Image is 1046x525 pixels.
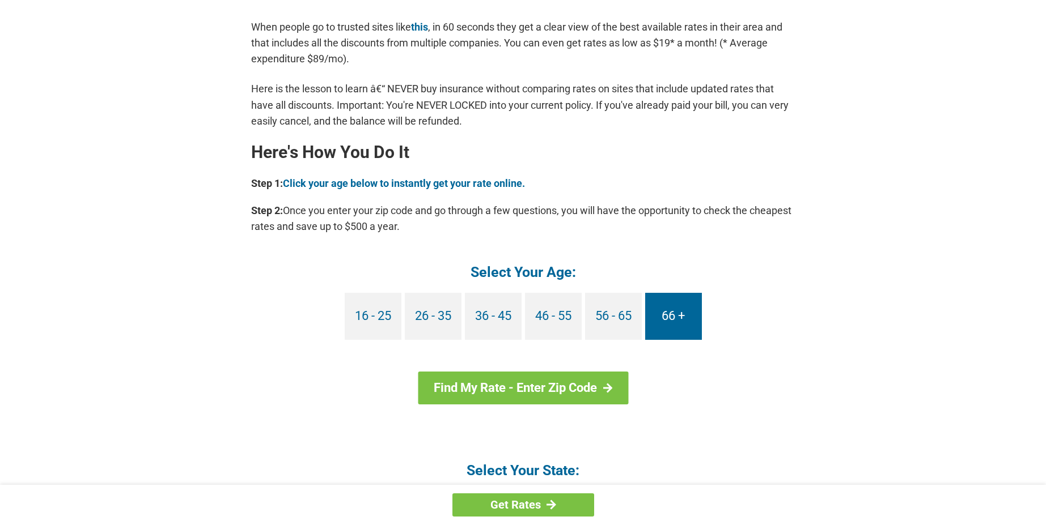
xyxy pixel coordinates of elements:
a: 46 - 55 [525,293,582,340]
p: When people go to trusted sites like , in 60 seconds they get a clear view of the best available ... [251,19,795,67]
a: 66 + [645,293,702,340]
a: 26 - 35 [405,293,461,340]
a: 56 - 65 [585,293,642,340]
b: Step 2: [251,204,283,216]
a: Get Rates [452,493,594,517]
p: Here is the lesson to learn â€“ NEVER buy insurance without comparing rates on sites that include... [251,81,795,129]
h4: Select Your Age: [251,263,795,281]
h4: Select Your State: [251,461,795,480]
a: this [411,21,428,33]
a: Find My Rate - Enter Zip Code [418,372,628,404]
a: 16 - 25 [345,293,401,340]
p: Once you enter your zip code and go through a few questions, you will have the opportunity to che... [251,203,795,234]
a: Click your age below to instantly get your rate online. [283,177,525,189]
b: Step 1: [251,177,283,189]
a: 36 - 45 [465,293,522,340]
h2: Here's How You Do It [251,143,795,161]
